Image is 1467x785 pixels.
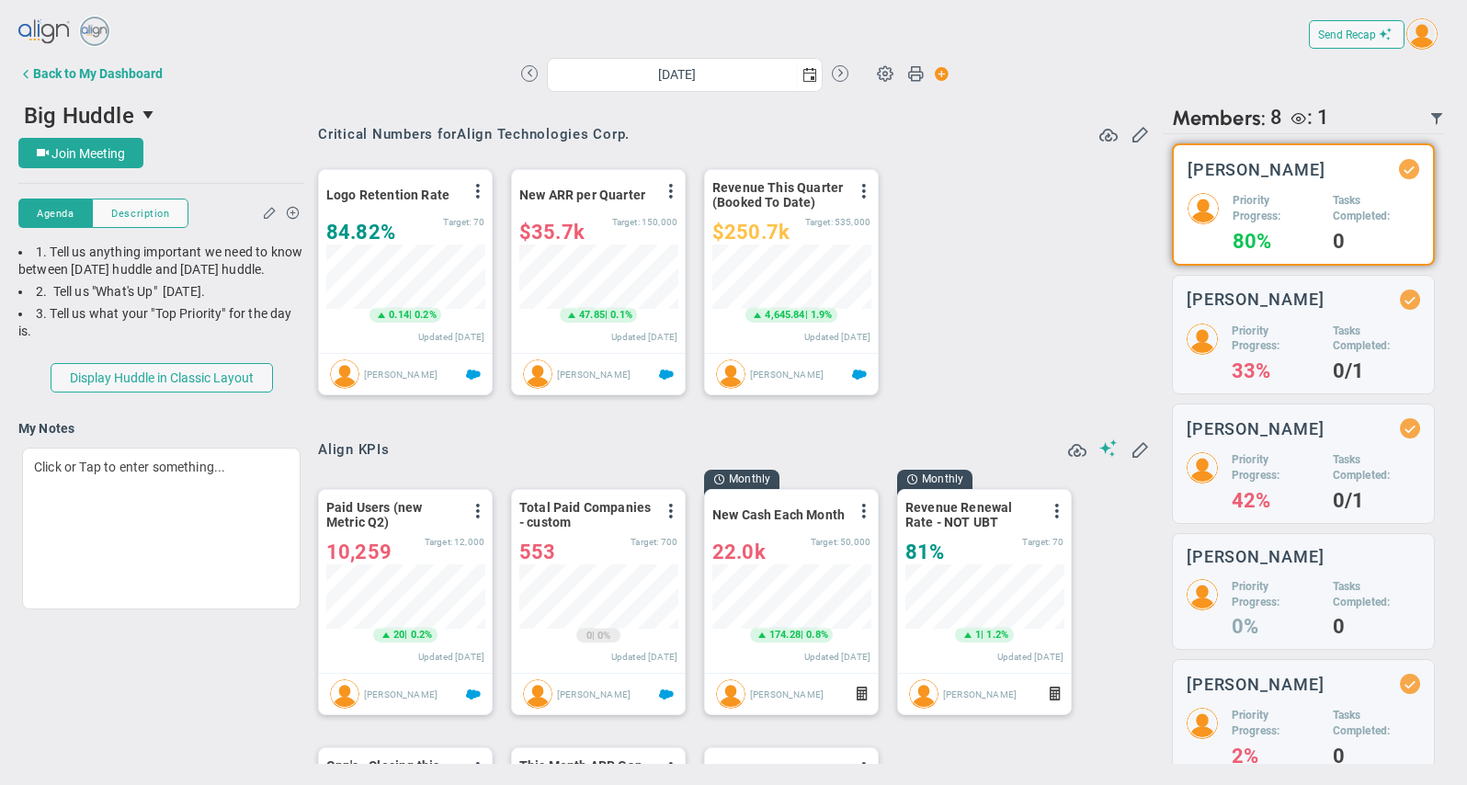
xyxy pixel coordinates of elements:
[523,679,552,709] img: Doug Walner
[1052,537,1063,547] span: 70
[805,309,808,321] span: |
[1188,193,1219,224] img: 196338.Person.photo
[852,368,867,382] span: Salesforce Enabled<br ></span>Revenue Quarter to Date
[909,679,938,709] img: Alex Abramson
[409,309,412,321] span: |
[661,537,677,547] span: 700
[631,537,658,547] span: Target:
[1232,452,1319,484] h5: Priority Progress:
[1429,111,1444,126] span: Filter Updated Members
[37,206,74,222] span: Agenda
[1233,233,1319,250] h4: 80%
[926,62,950,86] span: Action Button
[1333,748,1420,765] h4: 0
[111,206,169,222] span: Description
[943,689,1017,700] span: [PERSON_NAME]
[712,540,766,563] span: 21,984.68
[1187,708,1218,739] img: 50249.Person.photo
[411,629,433,641] span: 0.2%
[92,199,188,228] button: Description
[987,629,1009,641] span: 1.2%
[330,359,359,389] img: Brook Davis
[605,309,608,321] span: |
[592,630,595,642] span: |
[905,540,944,563] span: 81%
[318,441,390,458] span: Align KPIs
[811,309,833,321] span: 1.9%
[393,628,404,643] span: 20
[364,689,438,700] span: [PERSON_NAME]
[1099,123,1118,142] span: Refresh Data
[1187,579,1218,610] img: 43107.Person.photo
[712,507,845,522] span: New Cash Each Month
[519,540,555,563] span: 553
[1232,493,1319,509] h4: 42%
[1232,748,1319,765] h4: 2%
[805,217,833,227] span: Target:
[586,629,592,643] span: 0
[804,332,870,342] span: Updated [DATE]
[1232,619,1319,635] h4: 0%
[444,217,472,227] span: Target:
[811,537,838,547] span: Target:
[712,180,846,210] span: Revenue This Quarter (Booked To Date)
[1233,193,1319,224] h5: Priority Progress:
[418,332,484,342] span: Updated [DATE]
[611,332,677,342] span: Updated [DATE]
[330,679,359,709] img: Doug Walner
[612,217,640,227] span: Target:
[750,370,824,380] span: [PERSON_NAME]
[716,679,745,709] img: Eugene Terk
[418,652,484,662] span: Updated [DATE]
[659,688,674,702] span: Salesforce Enabled<br ></span>Paid Accounts Revised v3.00
[523,359,552,389] img: Eugene Terk
[1232,579,1319,610] h5: Priority Progress:
[466,688,481,702] span: Salesforce Enabled<br ></span>Reporting Users
[22,448,301,609] div: Click or Tap to enter something...
[1333,233,1419,250] h4: 0
[466,368,481,382] span: Salesforce Enabled<br ></span>LTV for Align
[610,309,632,321] span: 0.1%
[1232,708,1319,739] h5: Priority Progress:
[1172,106,1266,131] span: Members:
[796,59,822,91] span: select
[51,146,125,161] span: Join Meeting
[557,370,631,380] span: [PERSON_NAME]
[1333,619,1420,635] h4: 0
[1187,420,1325,438] h3: [PERSON_NAME]
[1318,28,1376,41] span: Send Recap
[326,500,460,529] span: Paid Users (new Metric Q2)
[364,370,438,380] span: [PERSON_NAME]
[1403,163,1416,176] div: Updated Status
[1187,452,1218,484] img: 53178.Person.photo
[51,363,273,392] button: Display Huddle in Classic Layout
[18,283,304,301] div: 2. Tell us "What's Up" [DATE].
[1404,293,1416,306] div: Updated Status
[18,138,143,168] button: Join Meeting
[857,681,867,708] span: Formula Driven
[404,629,407,641] span: |
[473,217,484,227] span: 70
[997,652,1063,662] span: Updated [DATE]
[1023,537,1051,547] span: Target:
[1099,439,1118,457] span: Suggestions (AI Feature)
[1309,20,1404,49] button: Send Recap
[1333,363,1420,380] h4: 0/1
[134,99,165,131] span: select
[1068,438,1086,457] span: Refresh Data
[519,500,653,529] span: Total Paid Companies - custom
[659,368,674,382] span: Salesforce Enabled<br ></span>New ARR This Quarter - Q4-2023 Priority
[1270,106,1282,131] span: 8
[1187,324,1218,355] img: 48978.Person.photo
[33,66,163,81] div: Back to My Dashboard
[318,126,634,142] div: Critical Numbers for
[1333,452,1420,484] h5: Tasks Completed:
[326,188,449,202] span: Logo Retention Rate
[750,689,824,700] span: [PERSON_NAME]
[557,689,631,700] span: [PERSON_NAME]
[1232,324,1319,355] h5: Priority Progress:
[769,628,801,643] span: 174.28
[1307,106,1313,129] span: :
[18,55,163,92] button: Back to My Dashboard
[1333,708,1420,739] h5: Tasks Completed:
